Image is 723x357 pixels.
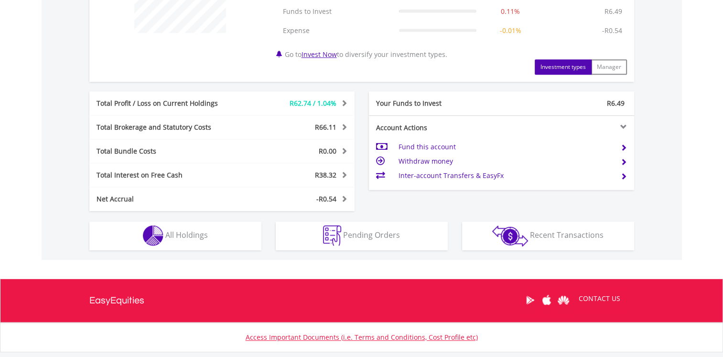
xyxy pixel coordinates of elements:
span: R62.74 / 1.04% [290,99,336,108]
div: Total Brokerage and Statutory Costs [89,123,244,132]
span: Pending Orders [343,230,400,240]
td: -R0.54 [597,21,627,40]
span: R66.11 [315,123,336,132]
a: Invest Now [302,50,337,59]
a: Access Important Documents (i.e. Terms and Conditions, Cost Profile etc) [246,333,478,342]
span: R0.00 [319,146,336,156]
a: Apple [539,285,555,315]
div: Total Interest on Free Cash [89,170,244,180]
td: Funds to Invest [278,2,394,21]
td: Expense [278,21,394,40]
td: Inter-account Transfers & EasyFx [398,168,613,183]
button: Pending Orders [276,222,448,250]
button: Investment types [535,59,592,75]
td: Withdraw money [398,154,613,168]
span: R38.32 [315,170,336,179]
button: Manager [591,59,627,75]
td: Fund this account [398,140,613,154]
img: transactions-zar-wht.png [492,225,528,246]
div: Net Accrual [89,194,244,204]
td: 0.11% [481,2,540,21]
div: Total Bundle Costs [89,146,244,156]
div: Your Funds to Invest [369,99,502,108]
a: Google Play [522,285,539,315]
span: Recent Transactions [530,230,604,240]
td: -0.01% [481,21,540,40]
button: All Holdings [89,222,261,250]
a: CONTACT US [572,285,627,312]
img: holdings-wht.png [143,225,163,246]
div: Total Profit / Loss on Current Holdings [89,99,244,108]
a: Huawei [555,285,572,315]
span: R6.49 [607,99,625,108]
td: R6.49 [600,2,627,21]
button: Recent Transactions [462,222,634,250]
img: pending_instructions-wht.png [323,225,341,246]
div: Account Actions [369,123,502,133]
span: All Holdings [165,230,208,240]
a: EasyEquities [89,279,144,322]
span: -R0.54 [316,194,336,203]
